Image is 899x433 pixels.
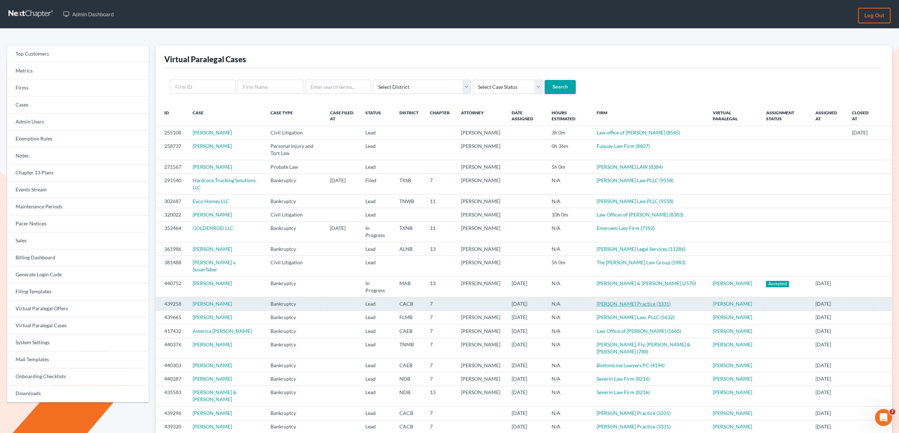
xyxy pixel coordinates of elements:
td: 13 [424,386,455,406]
a: Fuquay Law Firm (8607) [596,143,649,149]
a: BottomLine Lawyers PC (4194) [596,362,664,368]
td: CACB [394,297,424,311]
a: GOLDENROD LLC [193,225,233,231]
td: [PERSON_NAME] [455,221,506,242]
a: Emeruem Law Firm (7192) [596,225,654,231]
td: 439296 [156,406,187,420]
td: Bankruptcy [265,194,324,208]
td: [DATE] [809,276,846,297]
a: Virtual Paralegal Cases [7,317,149,334]
a: [PERSON_NAME] [193,314,232,320]
td: Lead [360,311,394,324]
td: In Progress [360,221,394,242]
th: Case Type [265,105,324,126]
a: Top Customers [7,46,149,63]
td: N/A [546,386,591,406]
a: The [PERSON_NAME] Law Group (5983) [596,259,685,265]
a: Events Stream [7,181,149,198]
a: Mail Templates [7,351,149,368]
a: [PERSON_NAME] [712,328,752,334]
td: 440287 [156,372,187,386]
a: [PERSON_NAME] LAW (8384) [596,164,662,170]
td: Lead [360,372,394,386]
a: Severin Law Firm (8216) [596,376,649,382]
a: Onboarding Checklists [7,368,149,385]
td: 255108 [156,126,187,139]
a: [PERSON_NAME] Law PLLC (9558) [596,198,673,204]
td: 439258 [156,297,187,311]
td: N/A [546,311,591,324]
a: Sales [7,232,149,249]
th: Assignment Status [760,105,809,126]
a: Pacer Notices [7,215,149,232]
td: [DATE] [846,126,878,139]
td: ALNB [394,242,424,256]
td: [DATE] [809,297,846,311]
td: [DATE] [809,386,846,406]
th: Attorney [455,105,506,126]
td: N/A [546,221,591,242]
th: Hours Estimated [546,105,591,126]
td: [PERSON_NAME] [455,276,506,297]
td: NDB [394,372,424,386]
td: Bankruptcy [265,221,324,242]
a: Downloads [7,385,149,402]
td: 11 [424,194,455,208]
td: [DATE] [809,324,846,338]
a: [PERSON_NAME] Practice (3331) [596,301,670,307]
td: N/A [546,372,591,386]
td: Lead [360,139,394,160]
td: Lead [360,256,394,276]
td: TNWB [394,194,424,208]
td: 258737 [156,139,187,160]
td: 10h 0m [546,208,591,221]
a: [PERSON_NAME] & [PERSON_NAME] (2570) [596,280,696,286]
a: [PERSON_NAME] [193,362,232,368]
td: [PERSON_NAME] [455,242,506,256]
a: [PERSON_NAME] [712,280,752,286]
a: [PERSON_NAME] [193,246,232,252]
span: 3 [889,409,895,415]
td: CAEB [394,358,424,372]
td: 352464 [156,221,187,242]
a: Filing Templates [7,283,149,300]
td: 7 [424,297,455,311]
a: Admin Dashboard [59,8,117,21]
td: 440376 [156,338,187,358]
a: [PERSON_NAME] [712,389,752,395]
td: [PERSON_NAME] [455,174,506,194]
th: Firm [591,105,707,126]
a: Log out [858,8,891,23]
td: 11 [424,221,455,242]
td: [DATE] [809,372,846,386]
td: Bankruptcy [265,372,324,386]
td: [DATE] [324,221,360,242]
td: N/A [546,406,591,420]
td: 7 [424,174,455,194]
td: Personal Injury and Tort Law [265,139,324,160]
input: Enter search terms... [305,80,371,94]
td: N/A [546,338,591,358]
td: [DATE] [506,338,546,358]
td: [PERSON_NAME] [455,324,506,338]
td: [PERSON_NAME] [455,358,506,372]
td: [DATE] [506,386,546,406]
a: Notes [7,148,149,164]
td: Lead [360,160,394,174]
td: Bankruptcy [265,242,324,256]
td: 3h 0m [546,126,591,139]
th: Virtual Paralegal [707,105,760,126]
td: 440752 [156,276,187,297]
td: NDB [394,386,424,406]
a: System Settings [7,334,149,351]
th: Date Assigned [506,105,546,126]
td: Bankruptcy [265,297,324,311]
td: N/A [546,324,591,338]
td: 7 [424,338,455,358]
a: Maintenance Periods [7,198,149,215]
td: Bankruptcy [265,276,324,297]
td: [DATE] [809,338,846,358]
div: Virtual Paralegal Cases [164,54,246,64]
a: [PERSON_NAME] [712,410,752,416]
a: America [PERSON_NAME] [193,328,252,334]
